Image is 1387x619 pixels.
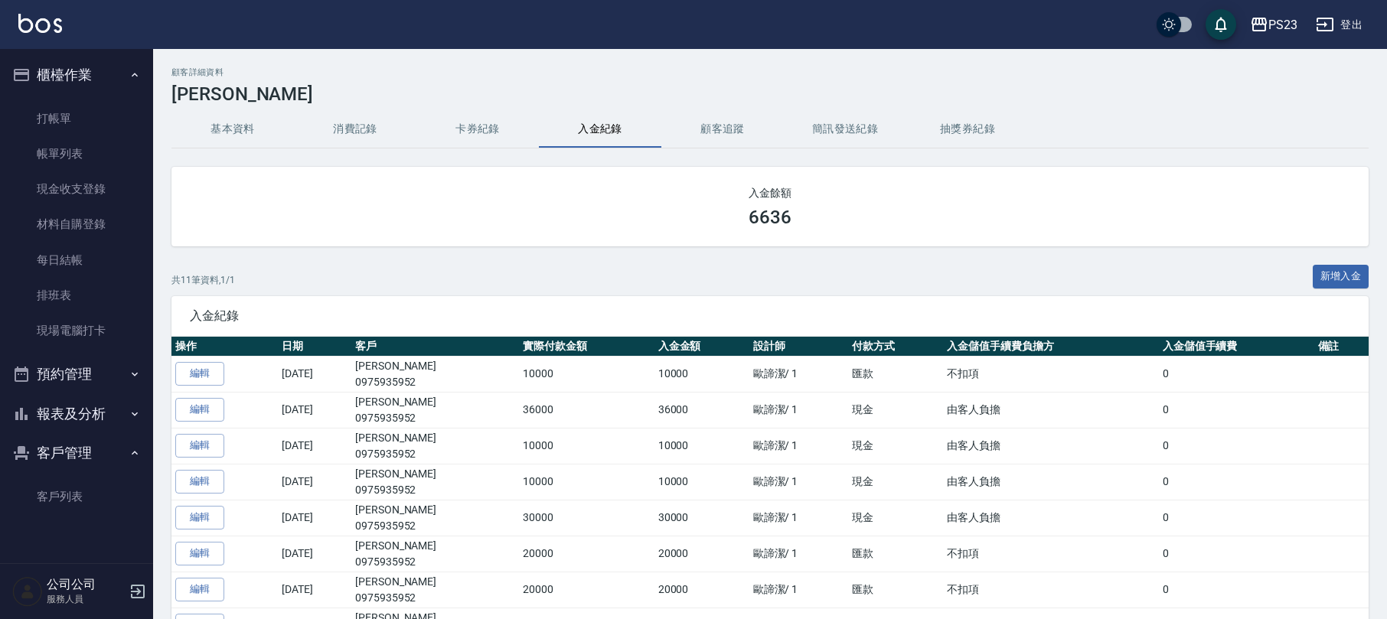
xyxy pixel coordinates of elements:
td: [DATE] [278,572,351,608]
img: Person [12,576,43,607]
button: 登出 [1310,11,1369,39]
td: 歐諦潔 / 1 [749,356,848,392]
td: [PERSON_NAME] [351,572,519,608]
td: 30000 [654,500,749,536]
p: 共 11 筆資料, 1 / 1 [171,273,235,287]
td: 0 [1159,392,1314,428]
p: 0975935952 [355,374,515,390]
a: 帳單列表 [6,136,147,171]
a: 每日結帳 [6,243,147,278]
td: 20000 [519,572,654,608]
th: 備註 [1314,337,1369,357]
button: 消費記錄 [294,111,416,148]
a: 編輯 [175,542,224,565]
td: 由客人負擔 [943,500,1159,536]
th: 實際付款金額 [519,337,654,357]
button: PS23 [1244,9,1304,41]
th: 操作 [171,337,278,357]
a: 編輯 [175,470,224,494]
td: 現金 [848,500,943,536]
td: 20000 [519,536,654,572]
a: 現金收支登錄 [6,171,147,207]
td: 匯款 [848,356,943,392]
th: 設計師 [749,337,848,357]
td: 20000 [654,572,749,608]
td: [DATE] [278,428,351,464]
th: 日期 [278,337,351,357]
button: save [1206,9,1236,40]
td: 10000 [654,428,749,464]
td: 歐諦潔 / 1 [749,392,848,428]
a: 編輯 [175,578,224,601]
td: [DATE] [278,356,351,392]
td: [PERSON_NAME] [351,500,519,536]
button: 預約管理 [6,354,147,394]
td: [PERSON_NAME] [351,464,519,500]
th: 客戶 [351,337,519,357]
p: 服務人員 [47,592,125,606]
h3: [PERSON_NAME] [171,83,1369,105]
td: 10000 [519,428,654,464]
a: 編輯 [175,434,224,458]
td: [DATE] [278,392,351,428]
td: 不扣項 [943,572,1159,608]
td: [DATE] [278,464,351,500]
td: 匯款 [848,536,943,572]
td: 36000 [519,392,654,428]
th: 入金金額 [654,337,749,357]
td: 0 [1159,572,1314,608]
td: 現金 [848,392,943,428]
img: Logo [18,14,62,33]
h3: 6636 [749,207,791,228]
button: 顧客追蹤 [661,111,784,148]
button: 新增入金 [1313,265,1369,288]
td: 0 [1159,536,1314,572]
button: 簡訊發送紀錄 [784,111,906,148]
p: 0975935952 [355,590,515,606]
td: 0 [1159,356,1314,392]
td: 10000 [654,464,749,500]
button: 櫃檯作業 [6,55,147,95]
a: 材料自購登錄 [6,207,147,242]
td: [PERSON_NAME] [351,536,519,572]
td: 現金 [848,464,943,500]
td: 10000 [654,356,749,392]
td: 由客人負擔 [943,464,1159,500]
button: 卡券紀錄 [416,111,539,148]
th: 入金儲值手續費負擔方 [943,337,1159,357]
td: 匯款 [848,572,943,608]
td: 10000 [519,464,654,500]
h2: 入金餘額 [190,185,1350,200]
td: 由客人負擔 [943,392,1159,428]
h2: 顧客詳細資料 [171,67,1369,77]
p: 0975935952 [355,446,515,462]
h5: 公司公司 [47,577,125,592]
td: 歐諦潔 / 1 [749,572,848,608]
p: 0975935952 [355,554,515,570]
p: 0975935952 [355,518,515,534]
button: 報表及分析 [6,394,147,434]
td: 不扣項 [943,356,1159,392]
a: 編輯 [175,398,224,422]
td: 由客人負擔 [943,428,1159,464]
th: 入金儲值手續費 [1159,337,1314,357]
a: 客戶列表 [6,479,147,514]
td: 36000 [654,392,749,428]
td: 歐諦潔 / 1 [749,536,848,572]
a: 現場電腦打卡 [6,313,147,348]
span: 入金紀錄 [190,308,1350,324]
td: [DATE] [278,500,351,536]
p: 0975935952 [355,410,515,426]
a: 打帳單 [6,101,147,136]
a: 編輯 [175,362,224,386]
a: 排班表 [6,278,147,313]
td: 歐諦潔 / 1 [749,500,848,536]
td: [DATE] [278,536,351,572]
td: [PERSON_NAME] [351,428,519,464]
td: 0 [1159,428,1314,464]
button: 入金紀錄 [539,111,661,148]
td: 歐諦潔 / 1 [749,428,848,464]
td: [PERSON_NAME] [351,392,519,428]
td: [PERSON_NAME] [351,356,519,392]
p: 0975935952 [355,482,515,498]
